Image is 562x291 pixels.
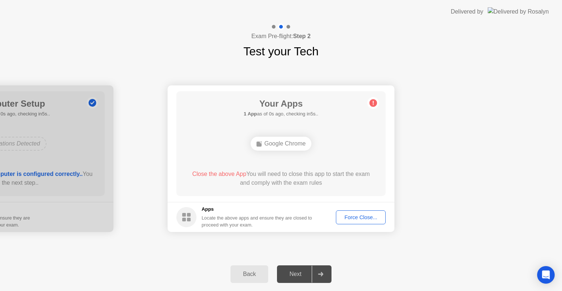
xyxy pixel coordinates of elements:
div: You will need to close this app to start the exam and comply with the exam rules [187,170,375,187]
b: 1 App [244,111,257,117]
h1: Test your Tech [243,43,319,60]
h5: Apps [202,206,312,213]
span: Close the above App [192,171,246,177]
img: Delivered by Rosalyn [488,7,549,16]
div: Locate the above apps and ensure they are closed to proceed with your exam. [202,214,312,228]
div: Back [233,271,266,277]
button: Force Close... [336,210,386,224]
div: Google Chrome [251,137,312,151]
h4: Exam Pre-flight: [251,32,311,41]
div: Next [279,271,312,277]
h5: as of 0s ago, checking in5s.. [244,110,318,118]
div: Force Close... [338,214,383,220]
h1: Your Apps [244,97,318,110]
button: Next [277,265,331,283]
b: Step 2 [293,33,311,39]
div: Delivered by [451,7,483,16]
button: Back [231,265,268,283]
div: Open Intercom Messenger [537,266,555,284]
